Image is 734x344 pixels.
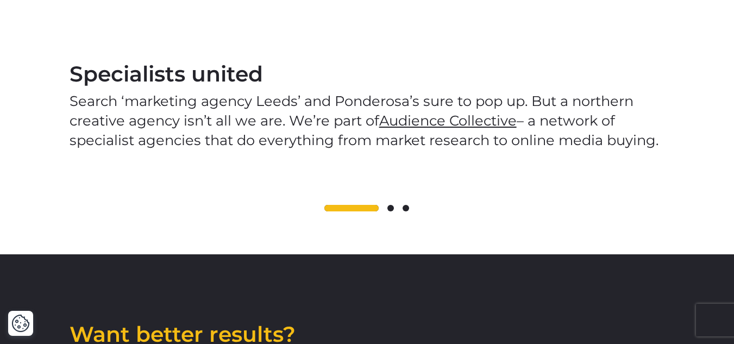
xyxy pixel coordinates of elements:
[70,91,665,149] p: Search ‘marketing agency Leeds’ and Ponderosa’s sure to pop up. But a northern creative agency is...
[379,112,517,129] a: Audience Collective
[70,61,665,87] div: Specialists united
[11,314,30,333] button: Cookie Settings
[11,314,30,333] img: Revisit consent button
